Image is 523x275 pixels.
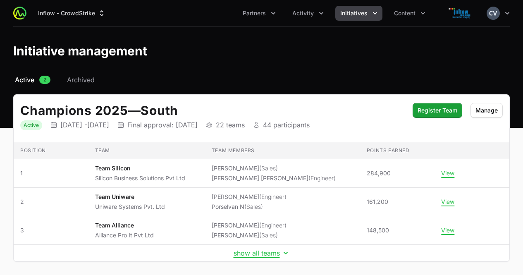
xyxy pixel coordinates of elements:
[335,6,382,21] button: Initiatives
[216,121,245,129] p: 22 teams
[205,142,360,159] th: Team members
[475,105,498,115] span: Manage
[440,5,480,22] img: Inflow
[212,174,336,182] li: [PERSON_NAME] [PERSON_NAME]
[88,142,205,159] th: Team
[212,193,287,201] li: [PERSON_NAME]
[238,6,281,21] div: Partners menu
[441,227,454,234] button: View
[26,6,430,21] div: Main navigation
[20,226,82,234] span: 3
[259,193,287,200] span: (Engineer)
[335,6,382,21] div: Initiatives menu
[14,142,88,159] th: Position
[441,198,454,206] button: View
[292,9,314,17] span: Activity
[128,103,141,118] span: —
[13,75,52,85] a: Active2
[67,75,95,85] span: Archived
[95,231,154,239] p: Alliance Pro It Pvt Ltd
[259,222,287,229] span: (Engineer)
[389,6,430,21] div: Content menu
[20,198,82,206] span: 2
[259,232,278,239] span: (Sales)
[287,6,329,21] div: Activity menu
[33,6,111,21] div: Supplier switch menu
[394,9,416,17] span: Content
[487,7,500,20] img: Chandrashekhar V
[20,103,404,118] h2: Champions 2025 South
[441,170,454,177] button: View
[13,94,510,262] div: Initiative details
[95,174,185,182] p: Silicon Business Solutions Pvt Ltd
[95,221,154,230] p: Team Alliance
[15,75,34,85] span: Active
[263,121,310,129] p: 44 participants
[418,105,457,115] span: Register Team
[470,103,503,118] button: Manage
[212,164,336,172] li: [PERSON_NAME]
[259,165,278,172] span: (Sales)
[367,169,391,177] span: 284,900
[127,121,198,129] p: Final approval: [DATE]
[360,142,435,159] th: Points earned
[212,221,287,230] li: [PERSON_NAME]
[308,175,336,182] span: (Engineer)
[13,75,510,85] nav: Initiative activity log navigation
[60,121,109,129] p: [DATE] - [DATE]
[13,43,147,58] h1: Initiative management
[65,75,96,85] a: Archived
[413,103,462,118] button: Register Team
[287,6,329,21] button: Activity
[95,203,165,211] p: Uniware Systems Pvt. Ltd
[367,226,389,234] span: 148,500
[238,6,281,21] button: Partners
[95,193,165,201] p: Team Uniware
[95,164,185,172] p: Team Silicon
[33,6,111,21] button: Inflow - CrowdStrike
[367,198,388,206] span: 161,200
[243,9,266,17] span: Partners
[340,9,368,17] span: Initiatives
[39,76,50,84] span: 2
[13,7,26,20] img: ActivitySource
[234,249,290,257] button: show all teams
[212,203,287,211] li: Porselvan N
[20,169,82,177] span: 1
[212,231,287,239] li: [PERSON_NAME]
[389,6,430,21] button: Content
[244,203,263,210] span: (Sales)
